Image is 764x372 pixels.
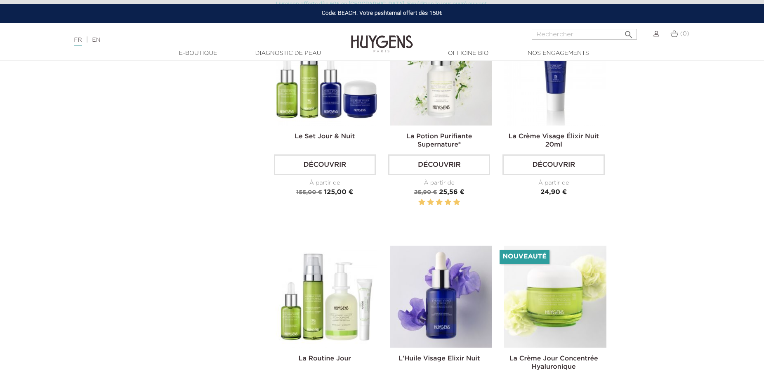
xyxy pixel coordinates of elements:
a: Officine Bio [427,49,509,58]
img: Le Set Matin & Soir [276,23,377,125]
a: Le Set Jour & Nuit [295,133,355,140]
a: Nos engagements [517,49,599,58]
div: À partir de [502,179,604,187]
a: Découvrir [502,154,604,175]
img: La Potion Purifiante... [390,23,492,125]
a: La Crème Jour Concentrée Hyaluronique [509,355,598,370]
a: La Routine Jour [299,355,351,362]
a: Diagnostic de peau [247,49,329,58]
a: L'Huile Visage Elixir Nuit [399,355,480,362]
span: 26,90 € [414,190,437,195]
div: À partir de [388,179,490,187]
span: 25,56 € [439,189,465,196]
label: 3 [436,197,443,208]
img: L'Huile Visage Elixir Nuit [390,246,492,348]
a: FR [74,37,82,46]
div: À partir de [274,179,376,187]
span: (0) [680,31,689,37]
a: La Crème Visage Élixir Nuit 20ml [509,133,599,148]
img: La Crème Visage Élixir Nuit... [504,23,606,125]
a: Découvrir [388,154,490,175]
a: EN [92,37,100,43]
span: 24,90 € [540,189,567,196]
li: Nouveauté [500,250,549,264]
a: E-Boutique [157,49,239,58]
span: 125,00 € [324,189,354,196]
label: 5 [453,197,460,208]
div: | [70,35,312,45]
i:  [624,27,634,37]
label: 4 [445,197,451,208]
span: 156,00 € [296,190,322,195]
img: Huygens [351,22,413,54]
a: Découvrir [274,154,376,175]
img: La Crème Jour Concentrée Hyaluronique [504,246,606,348]
label: 2 [427,197,434,208]
button:  [621,26,636,38]
input: Rechercher [532,29,637,40]
label: 1 [418,197,425,208]
img: La Routine Matin [276,246,377,348]
a: La Potion Purifiante Supernature* [406,133,472,148]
